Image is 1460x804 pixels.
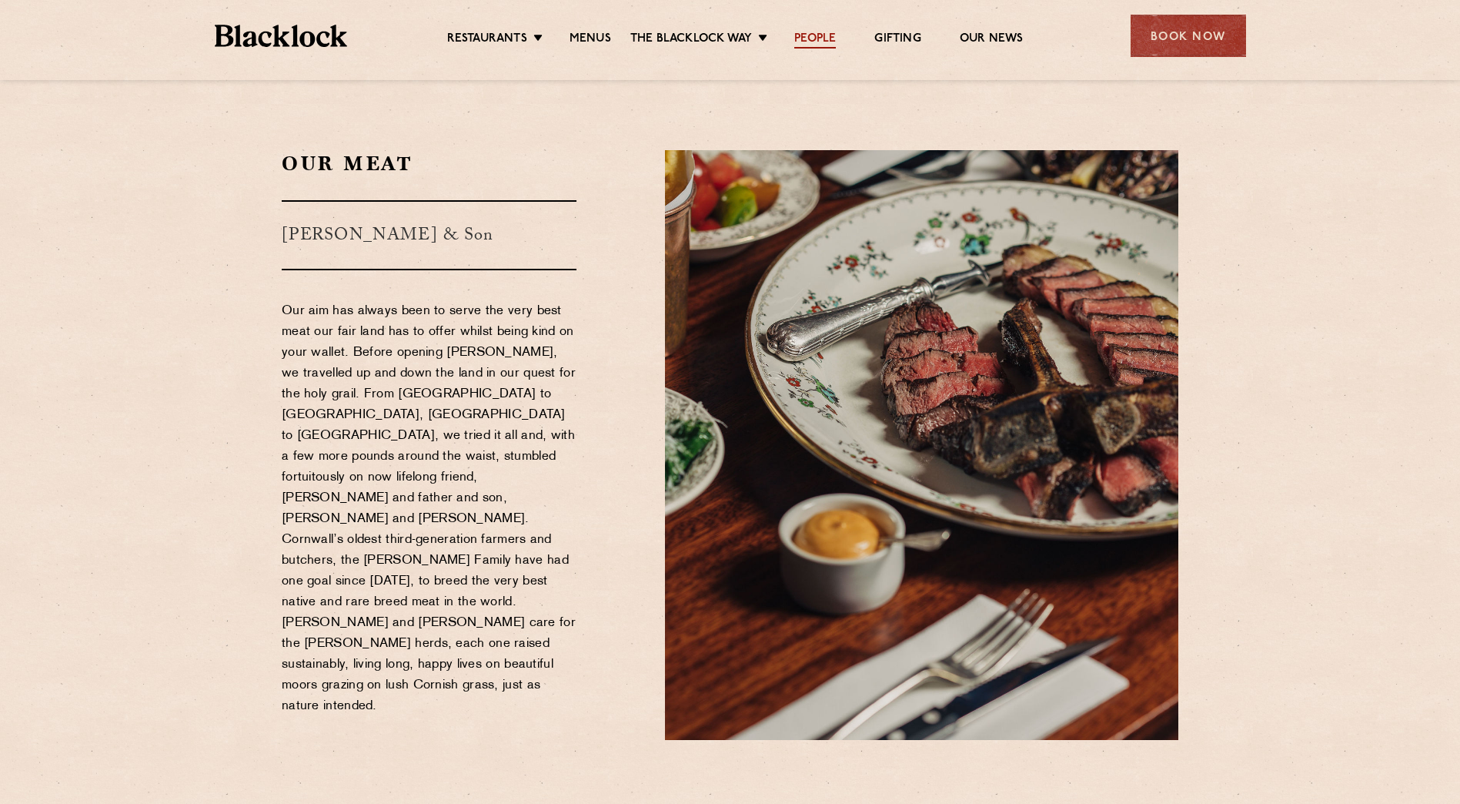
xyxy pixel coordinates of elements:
img: Jun23_BlacklockCW_DSC03640.jpg [665,150,1178,740]
div: Book Now [1131,15,1246,57]
img: BL_Textured_Logo-footer-cropped.svg [215,25,348,47]
h3: [PERSON_NAME] & Son [282,200,576,270]
a: Menus [570,32,611,49]
a: Restaurants [447,32,527,49]
h2: Our Meat [282,150,576,177]
p: Our aim has always been to serve the very best meat our fair land has to offer whilst being kind ... [282,301,576,717]
a: People [794,32,836,49]
a: The Blacklock Way [630,32,752,49]
a: Our News [960,32,1024,49]
a: Gifting [874,32,920,49]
